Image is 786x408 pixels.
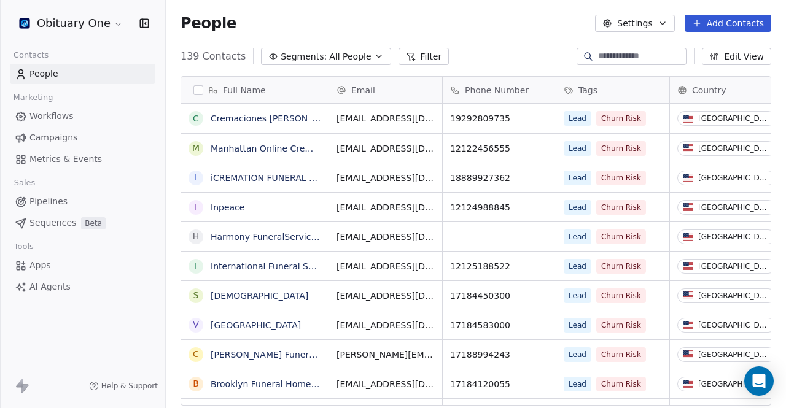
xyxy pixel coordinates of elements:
[211,144,335,153] a: Manhattan Online Cremation
[596,377,646,391] span: Churn Risk
[564,259,591,274] span: Lead
[564,200,591,215] span: Lead
[692,84,726,96] span: Country
[101,381,158,391] span: Help & Support
[29,280,71,293] span: AI Agents
[337,260,435,272] span: [EMAIL_ADDRESS][DOMAIN_NAME]
[556,77,669,103] div: Tags
[698,203,770,212] div: [GEOGRAPHIC_DATA]
[223,84,266,96] span: Full Name
[351,84,375,96] span: Email
[211,173,364,183] a: iCREMATION FUNERAL SERVICE LLC
[698,321,770,329] div: [GEOGRAPHIC_DATA]
[702,48,771,65] button: Edit View
[698,233,770,241] div: [GEOGRAPHIC_DATA]
[211,379,350,389] a: Brooklyn Funeral Home Services
[596,259,646,274] span: Churn Risk
[29,131,77,144] span: Campaigns
[10,64,155,84] a: People
[81,217,106,229] span: Beta
[195,260,197,272] div: I
[564,229,591,244] span: Lead
[698,174,770,182] div: [GEOGRAPHIC_DATA]
[698,380,770,388] div: [GEOGRAPHIC_DATA]
[337,290,435,302] span: [EMAIL_ADDRESS][DOMAIN_NAME]
[193,289,199,302] div: S
[337,231,435,243] span: [EMAIL_ADDRESS][DOMAIN_NAME]
[450,348,548,361] span: 17188994243
[450,142,548,155] span: 12122456555
[564,111,591,126] span: Lead
[211,320,301,330] a: [GEOGRAPHIC_DATA]
[181,104,329,406] div: grid
[329,50,371,63] span: All People
[698,114,770,123] div: [GEOGRAPHIC_DATA]
[29,217,76,229] span: Sequences
[596,288,646,303] span: Churn Risk
[281,50,327,63] span: Segments:
[450,290,548,302] span: 17184450300
[596,200,646,215] span: Churn Risk
[337,142,435,155] span: [EMAIL_ADDRESS][DOMAIN_NAME]
[211,350,372,360] a: [PERSON_NAME] Funeral Chapels,LLC
[329,77,442,103] div: Email
[9,237,39,256] span: Tools
[195,171,197,184] div: i
[337,378,435,390] span: [EMAIL_ADDRESS][DOMAIN_NAME]
[29,110,74,123] span: Workflows
[9,174,41,192] span: Sales
[10,149,155,169] a: Metrics & Events
[337,201,435,214] span: [EMAIL_ADDRESS][DOMAIN_NAME]
[10,255,155,275] a: Apps
[29,259,51,272] span: Apps
[211,291,308,301] a: [DEMOGRAPHIC_DATA]
[596,318,646,333] span: Churn Risk
[698,291,770,300] div: [GEOGRAPHIC_DATA]
[211,114,392,123] a: Cremaciones [PERSON_NAME] Cremations
[8,88,58,107] span: Marketing
[181,14,236,33] span: People
[37,15,111,31] span: Obituary One
[399,48,449,65] button: Filter
[595,15,674,32] button: Settings
[698,144,770,153] div: [GEOGRAPHIC_DATA]
[698,350,770,359] div: [GEOGRAPHIC_DATA]
[29,195,68,208] span: Pipelines
[10,277,155,297] a: AI Agents
[193,318,199,331] div: V
[685,15,771,32] button: Add Contacts
[564,288,591,303] span: Lead
[596,229,646,244] span: Churn Risk
[450,260,548,272] span: 12125188522
[596,171,646,185] span: Churn Risk
[193,112,199,125] div: C
[29,153,102,166] span: Metrics & Events
[10,106,155,126] a: Workflows
[450,319,548,331] span: 17184583000
[15,13,126,34] button: Obituary One
[564,347,591,362] span: Lead
[10,191,155,212] a: Pipelines
[193,377,199,390] div: B
[337,172,435,184] span: [EMAIL_ADDRESS][DOMAIN_NAME]
[698,262,770,271] div: [GEOGRAPHIC_DATA]
[564,141,591,156] span: Lead
[465,84,529,96] span: Phone Number
[450,378,548,390] span: 17184120055
[181,77,329,103] div: Full Name
[192,142,200,155] div: M
[596,141,646,156] span: Churn Risk
[443,77,556,103] div: Phone Number
[211,232,421,242] a: Harmony FuneralService of [GEOGRAPHIC_DATA]
[596,111,646,126] span: Churn Risk
[564,377,591,391] span: Lead
[181,49,246,64] span: 139 Contacts
[195,201,197,214] div: I
[10,128,155,148] a: Campaigns
[578,84,597,96] span: Tags
[564,171,591,185] span: Lead
[29,67,58,80] span: People
[450,201,548,214] span: 12124988845
[337,112,435,125] span: [EMAIL_ADDRESS][DOMAIN_NAME]
[10,213,155,233] a: SequencesBeta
